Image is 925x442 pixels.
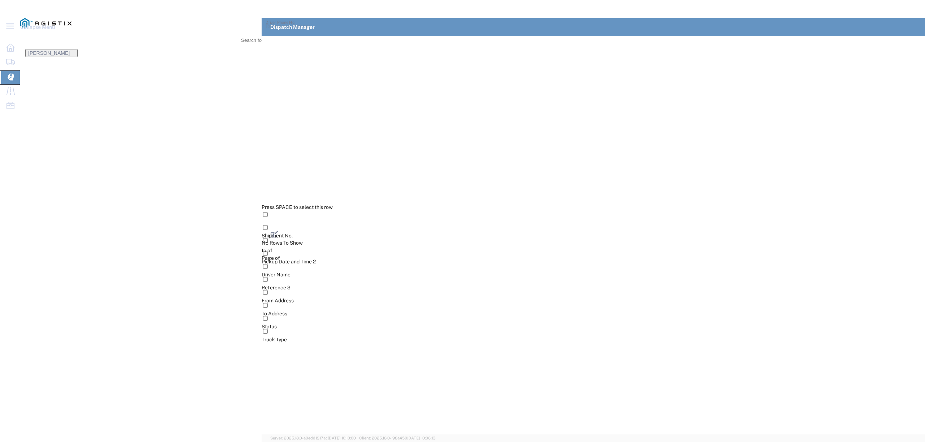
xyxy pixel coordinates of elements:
input: Column with Header Selection [263,264,268,269]
input: Column with Header Selection [263,290,268,295]
span: Shipment No. [262,233,293,238]
span: of [275,255,280,261]
span: 3 [287,285,291,290]
span: Server: 2025.18.0-a0edd1917ac [270,436,356,440]
input: Column with Header Selection [263,303,268,308]
span: [DATE] 10:10:00 [328,436,356,440]
input: Column with Header Selection [263,238,268,243]
span: [DATE] 10:06:13 [407,436,435,440]
span: No Rows To Show [262,240,303,246]
span: From Address [262,298,294,303]
span: of [267,248,272,253]
span: Page [262,255,274,261]
span: to [262,248,266,253]
input: Column with Header Selection [263,329,268,334]
input: Column with Header Selection [263,277,268,282]
h4: Dispatch Manager [270,18,315,36]
input: Column with Header Selection [263,212,268,217]
input: Column with Header Selection [263,225,268,230]
span: Collapse Menu [20,20,60,34]
span: Reference [262,285,286,290]
span: Pickup Date and Time [262,259,312,264]
span: Status [262,324,277,329]
span: 2 [313,259,316,264]
span: Truck Type [262,337,287,342]
span: Client: 2025.18.0-198a450 [359,436,435,440]
button: [PERSON_NAME] [25,49,78,57]
span: Lorretta Ayala [28,50,70,56]
span: To Address [262,311,287,316]
input: Column with Header Selection [263,316,268,321]
span: Driver Name [262,272,291,277]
